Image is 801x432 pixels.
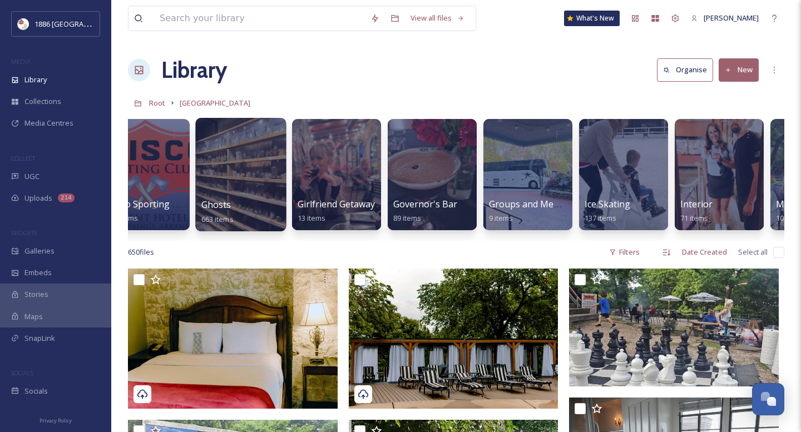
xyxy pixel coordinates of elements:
[676,241,733,263] div: Date Created
[180,98,250,108] span: [GEOGRAPHIC_DATA]
[298,198,375,210] span: Girlfriend Getaway
[680,199,713,223] a: Interior71 items
[604,241,645,263] div: Filters
[201,198,231,211] span: Ghosts
[489,199,580,223] a: Groups and Meetings9 items
[719,58,759,81] button: New
[405,7,470,29] a: View all files
[128,247,154,257] span: 650 file s
[11,57,31,66] span: MEDIA
[11,154,35,162] span: COLLECT
[393,198,457,210] span: Governor's Bar
[149,96,165,110] a: Root
[585,198,630,210] span: Ice Skating
[685,7,764,29] a: [PERSON_NAME]
[776,198,795,210] span: Misc
[161,53,227,87] a: Library
[11,369,33,377] span: SOCIALS
[564,11,620,26] a: What's New
[58,193,75,202] div: 214
[738,247,768,257] span: Select all
[24,311,43,322] span: Maps
[585,199,630,223] a: Ice Skating137 items
[154,6,365,31] input: Search your library
[657,58,713,81] button: Organise
[24,171,39,182] span: UGC
[752,383,784,415] button: Open Chat
[393,213,421,223] span: 89 items
[24,267,52,278] span: Embeds
[585,213,616,223] span: 137 items
[704,13,759,23] span: [PERSON_NAME]
[24,118,73,128] span: Media Centres
[106,199,191,223] a: Frisco Sporting Club267 items
[680,198,713,210] span: Interior
[298,213,325,223] span: 13 items
[657,58,719,81] a: Organise
[298,199,375,223] a: Girlfriend Getaway13 items
[128,269,338,409] img: IMG_2266.jpg
[24,75,47,85] span: Library
[34,18,122,29] span: 1886 [GEOGRAPHIC_DATA]
[569,269,779,386] img: 20250510_182841.jpg
[680,213,708,223] span: 71 items
[24,193,52,203] span: Uploads
[489,198,580,210] span: Groups and Meetings
[180,96,250,110] a: [GEOGRAPHIC_DATA]
[149,98,165,108] span: Root
[39,413,72,426] a: Privacy Policy
[24,333,55,344] span: SnapLink
[489,213,513,223] span: 9 items
[393,199,457,223] a: Governor's Bar89 items
[24,246,55,256] span: Galleries
[11,229,37,237] span: WIDGETS
[24,386,48,396] span: Socials
[24,289,48,300] span: Stories
[349,269,558,409] img: IMG_2474.jpg
[39,417,72,424] span: Privacy Policy
[201,213,234,224] span: 663 items
[24,96,61,107] span: Collections
[201,200,234,224] a: Ghosts663 items
[106,198,191,210] span: Frisco Sporting Club
[18,18,29,29] img: logos.png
